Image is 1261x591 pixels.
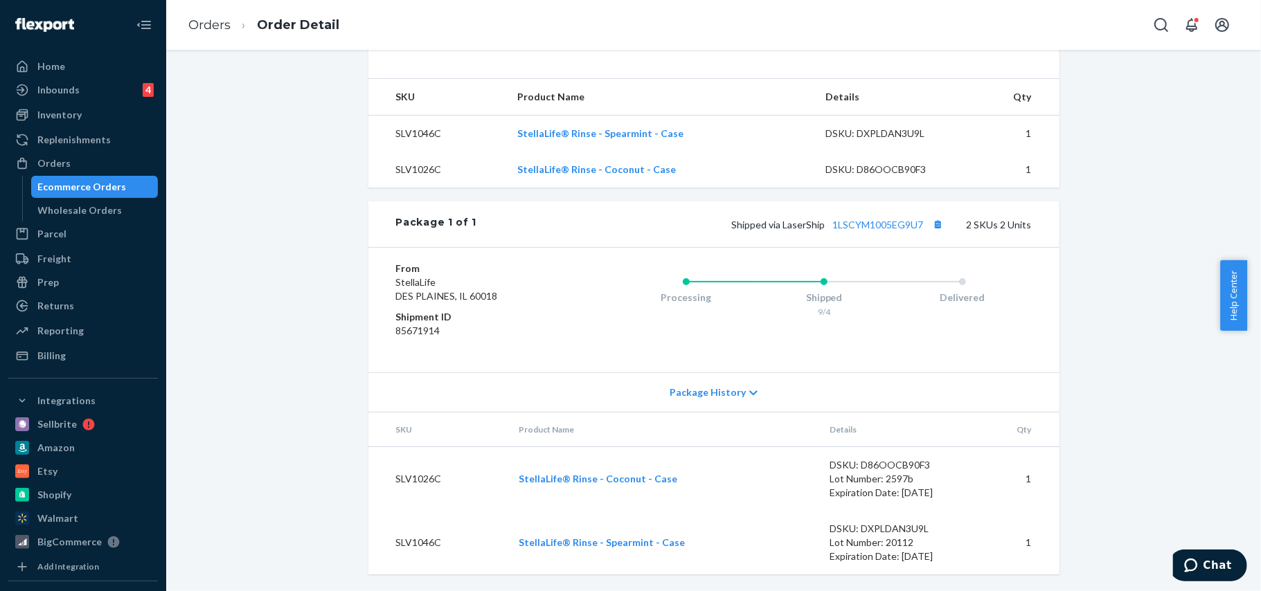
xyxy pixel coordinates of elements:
a: Prep [8,271,158,293]
a: Orders [188,17,231,33]
a: Order Detail [257,17,339,33]
div: Etsy [37,464,57,478]
a: Shopify [8,484,158,506]
th: SKU [368,79,507,116]
a: Freight [8,248,158,270]
dt: Shipment ID [396,310,562,324]
th: Details [814,79,967,116]
div: 9/4 [755,306,893,318]
th: Product Name [508,412,819,447]
button: Open Search Box [1147,11,1175,39]
div: Reporting [37,324,84,338]
th: SKU [368,412,508,447]
a: Billing [8,345,158,367]
a: StellaLife® Rinse - Spearmint - Case [519,536,685,548]
div: Walmart [37,511,78,525]
button: Copy tracking number [929,215,947,233]
div: Orders [37,156,71,170]
div: 4 [143,83,154,97]
td: 1 [971,511,1059,574]
div: Inventory [37,108,82,122]
a: Walmart [8,507,158,529]
th: Details [819,412,972,447]
div: Sellbrite [37,417,77,431]
div: Prep [37,275,59,289]
a: Reporting [8,320,158,342]
div: Shopify [37,488,71,502]
div: Replenishments [37,133,111,147]
div: Ecommerce Orders [38,180,127,194]
dd: 85671914 [396,324,562,338]
a: StellaLife® Rinse - Coconut - Case [517,163,676,175]
button: Help Center [1220,260,1247,331]
td: SLV1046C [368,116,507,152]
div: Amazon [37,441,75,455]
a: Wholesale Orders [31,199,159,221]
div: Shipped [755,291,893,304]
div: Freight [37,252,71,266]
div: Package 1 of 1 [396,215,477,233]
div: Expiration Date: [DATE] [830,486,960,500]
a: Sellbrite [8,413,158,435]
a: Add Integration [8,558,158,575]
span: StellaLife DES PLAINES, IL 60018 [396,276,498,302]
div: Wholesale Orders [38,203,123,217]
div: DSKU: DXPLDAN3U9L [825,127,956,140]
div: Integrations [37,394,96,408]
div: Inbounds [37,83,80,97]
div: DSKU: D86OOCB90F3 [830,458,960,472]
th: Product Name [506,79,814,116]
iframe: Opens a widget where you can chat to one of our agents [1173,549,1247,584]
div: Lot Number: 20112 [830,536,960,549]
button: Open notifications [1178,11,1206,39]
a: Ecommerce Orders [31,176,159,198]
a: BigCommerce [8,531,158,553]
a: Returns [8,295,158,317]
img: Flexport logo [15,18,74,32]
div: DSKU: DXPLDAN3U9L [830,522,960,536]
td: 1 [971,447,1059,511]
td: SLV1046C [368,511,508,574]
a: Amazon [8,437,158,459]
div: DSKU: D86OOCB90F3 [825,163,956,176]
td: 1 [966,116,1059,152]
dt: From [396,262,562,275]
a: Parcel [8,223,158,245]
td: SLV1026C [368,152,507,188]
button: Open account menu [1208,11,1236,39]
div: 2 SKUs 2 Units [476,215,1031,233]
a: Replenishments [8,129,158,151]
td: 1 [966,152,1059,188]
span: Package History [670,385,746,399]
div: Lot Number: 2597b [830,472,960,486]
button: Integrations [8,390,158,412]
div: Returns [37,299,74,313]
a: StellaLife® Rinse - Spearmint - Case [517,127,683,139]
a: Inbounds4 [8,79,158,101]
a: Etsy [8,460,158,482]
div: BigCommerce [37,535,102,549]
div: Home [37,60,65,73]
a: 1LSCYM1005EG9U7 [833,219,924,230]
a: Home [8,55,158,78]
div: Add Integration [37,561,99,572]
button: Close Navigation [130,11,158,39]
a: Inventory [8,104,158,126]
div: Processing [617,291,755,304]
div: Delivered [893,291,1032,304]
div: Billing [37,349,66,363]
div: Parcel [37,227,66,241]
span: Shipped via LaserShip [732,219,947,230]
th: Qty [971,412,1059,447]
ol: breadcrumbs [177,5,350,46]
th: Qty [966,79,1059,116]
a: Orders [8,152,158,174]
div: Expiration Date: [DATE] [830,549,960,563]
a: StellaLife® Rinse - Coconut - Case [519,473,677,484]
td: SLV1026C [368,447,508,511]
